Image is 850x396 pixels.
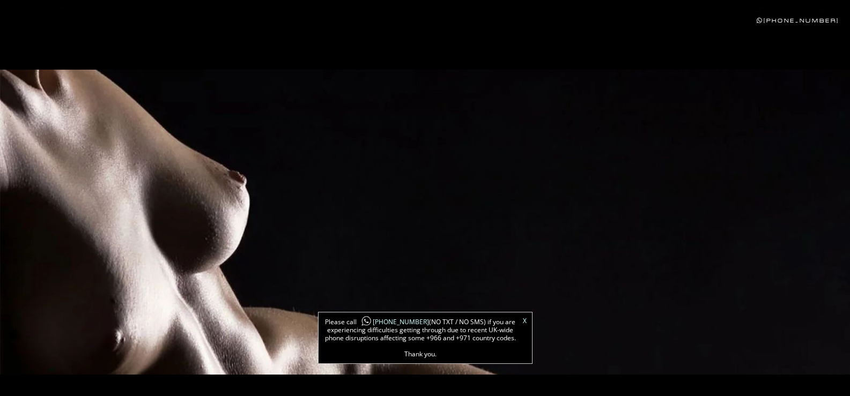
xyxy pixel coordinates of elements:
a: [PHONE_NUMBER] [357,317,429,326]
a: [PHONE_NUMBER] [757,17,839,24]
img: whatsapp-icon1.png [361,316,372,327]
a: X [523,318,527,324]
span: Please call (NO TXT / NO SMS) if you are experiencing difficulties getting through due to recent ... [324,318,517,358]
a: [PHONE_NUMBER] [756,6,839,13]
div: Local Time 4:54 AM [11,6,85,12]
